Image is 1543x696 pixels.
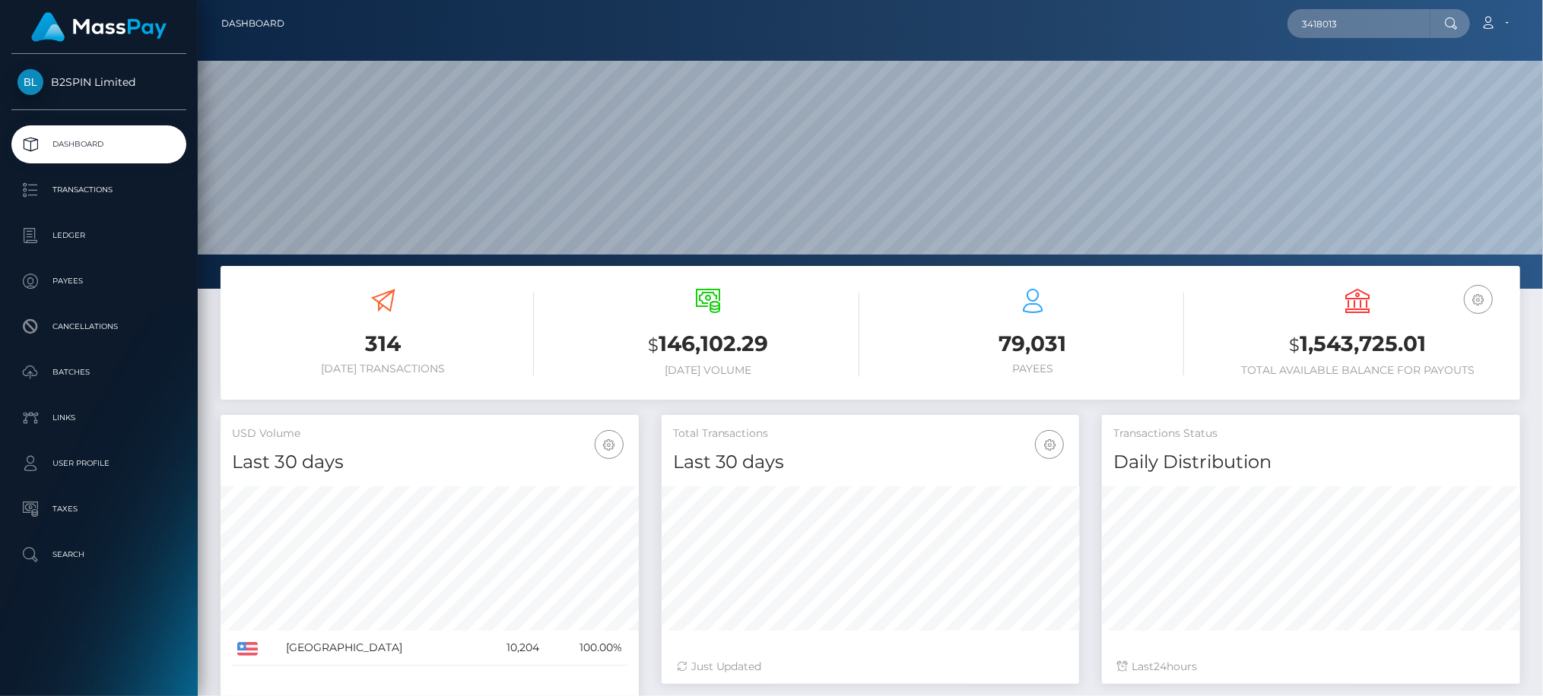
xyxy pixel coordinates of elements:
[11,399,186,437] a: Links
[882,362,1184,375] h6: Payees
[673,449,1068,476] h4: Last 30 days
[17,179,180,201] p: Transactions
[237,642,258,656] img: US.png
[544,631,627,666] td: 100.00%
[11,353,186,391] a: Batches
[1113,426,1509,441] h5: Transactions Status
[31,12,167,42] img: MassPay Logo
[677,659,1065,675] div: Just Updated
[17,361,180,384] p: Batches
[1289,334,1300,356] small: $
[281,631,478,666] td: [GEOGRAPHIC_DATA]
[1113,449,1509,476] h4: Daily Distribution
[11,75,186,89] span: B2SPIN Limited
[17,69,43,95] img: B2SPIN Limited
[221,8,284,40] a: Dashboard
[11,217,186,255] a: Ledger
[232,362,534,375] h6: [DATE] Transactions
[882,329,1184,359] h3: 79,031
[17,543,180,566] p: Search
[17,315,180,338] p: Cancellations
[17,407,180,429] p: Links
[17,224,180,247] p: Ledger
[648,334,659,356] small: $
[11,262,186,300] a: Payees
[1207,329,1509,360] h3: 1,543,725.01
[1207,364,1509,377] h6: Total Available Balance for Payouts
[17,498,180,520] p: Taxes
[232,449,627,476] h4: Last 30 days
[1154,660,1167,673] span: 24
[232,329,534,359] h3: 314
[478,631,544,666] td: 10,204
[1287,9,1430,38] input: Search...
[1117,659,1505,675] div: Last hours
[11,444,186,482] a: User Profile
[11,308,186,346] a: Cancellations
[11,125,186,163] a: Dashboard
[673,426,1068,441] h5: Total Transactions
[17,452,180,475] p: User Profile
[232,426,627,441] h5: USD Volume
[11,171,186,209] a: Transactions
[17,133,180,156] p: Dashboard
[11,536,186,574] a: Search
[557,329,859,360] h3: 146,102.29
[11,490,186,528] a: Taxes
[557,364,859,377] h6: [DATE] Volume
[17,270,180,293] p: Payees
